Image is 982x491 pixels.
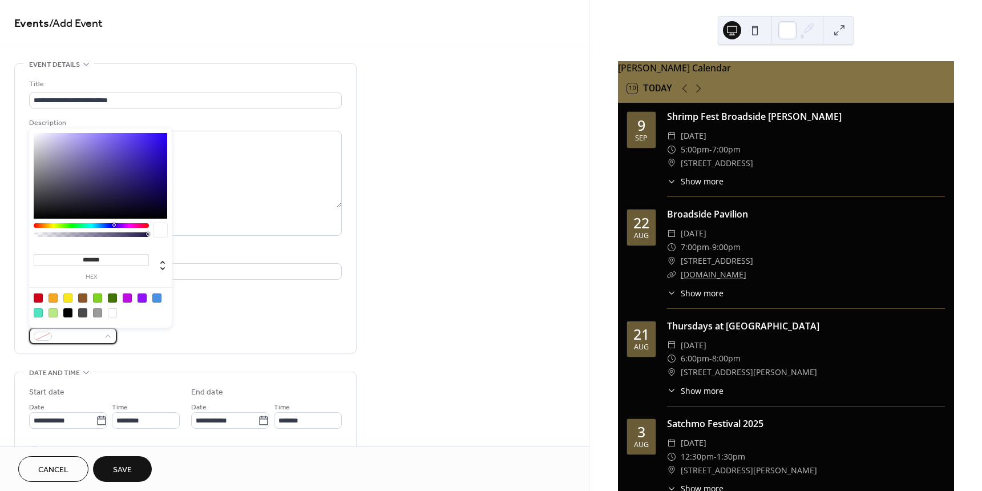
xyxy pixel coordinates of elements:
div: 3 [637,425,645,439]
div: Satchmo Festival 2025 [667,417,945,430]
label: hex [34,274,149,280]
div: ​ [667,268,676,281]
span: Show more [681,385,724,397]
div: #D0021B [34,293,43,303]
span: [DATE] [681,339,706,352]
span: 6:00pm [681,352,709,365]
button: ​Show more [667,385,724,397]
div: Title [29,78,340,90]
div: Aug [634,344,649,351]
span: [STREET_ADDRESS] [681,254,753,268]
span: 1:30pm [717,450,745,464]
div: #F8E71C [63,293,72,303]
div: ​ [667,450,676,464]
div: #8B572A [78,293,87,303]
div: ​ [667,129,676,143]
span: Time [274,401,290,413]
div: ​ [667,240,676,254]
span: Cancel [38,464,68,476]
div: #000000 [63,308,72,317]
span: 12:30pm [681,450,714,464]
div: ​ [667,365,676,379]
div: #BD10E0 [123,293,132,303]
span: [DATE] [681,129,706,143]
div: Shrimp Fest Broadside [PERSON_NAME] [667,110,945,123]
span: Date [29,401,45,413]
span: Date [191,401,207,413]
span: - [709,240,712,254]
span: Save [113,464,132,476]
div: 9 [637,118,645,132]
div: Aug [634,232,649,240]
span: [STREET_ADDRESS][PERSON_NAME] [681,365,817,379]
div: #F5A623 [49,293,58,303]
div: [PERSON_NAME] Calendar [618,61,954,75]
span: 7:00pm [681,240,709,254]
div: 21 [633,327,649,341]
span: - [709,143,712,156]
div: ​ [667,339,676,352]
div: Location [29,249,340,261]
div: ​ [667,254,676,268]
button: Cancel [18,456,88,482]
div: #4A4A4A [78,308,87,317]
button: 10Today [623,81,676,96]
span: - [709,352,712,365]
div: 22 [633,216,649,230]
span: 7:00pm [712,143,741,156]
div: ​ [667,156,676,170]
span: Time [112,401,128,413]
button: ​Show more [667,175,724,187]
a: [DOMAIN_NAME] [681,269,746,280]
div: #B8E986 [49,308,58,317]
button: ​Show more [667,287,724,299]
span: Show more [681,175,724,187]
span: [STREET_ADDRESS] [681,156,753,170]
div: Aug [634,441,649,449]
div: #4A90E2 [152,293,161,303]
div: #7ED321 [93,293,102,303]
div: Description [29,117,340,129]
div: ​ [667,227,676,240]
span: 8:00pm [712,352,741,365]
div: ​ [667,385,676,397]
span: 5:00pm [681,143,709,156]
span: All day [43,444,63,456]
div: ​ [667,352,676,365]
span: - [714,450,717,464]
div: Thursdays at [GEOGRAPHIC_DATA] [667,319,945,333]
div: Sep [635,135,648,142]
span: / Add Event [49,13,103,35]
div: ​ [667,175,676,187]
span: Show more [681,287,724,299]
div: #417505 [108,293,117,303]
div: #9013FE [138,293,147,303]
div: ​ [667,436,676,450]
span: [DATE] [681,436,706,450]
div: ​ [667,464,676,477]
div: ​ [667,143,676,156]
div: #50E3C2 [34,308,43,317]
div: #FFFFFF [108,308,117,317]
div: End date [191,387,223,399]
div: Start date [29,387,64,399]
span: 9:00pm [712,240,741,254]
span: [STREET_ADDRESS][PERSON_NAME] [681,464,817,477]
span: Event details [29,59,80,71]
span: Date and time [29,367,80,379]
div: ​ [667,287,676,299]
button: Save [93,456,152,482]
a: Events [14,13,49,35]
div: #9B9B9B [93,308,102,317]
a: Broadside Pavilion [667,208,748,220]
span: [DATE] [681,227,706,240]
